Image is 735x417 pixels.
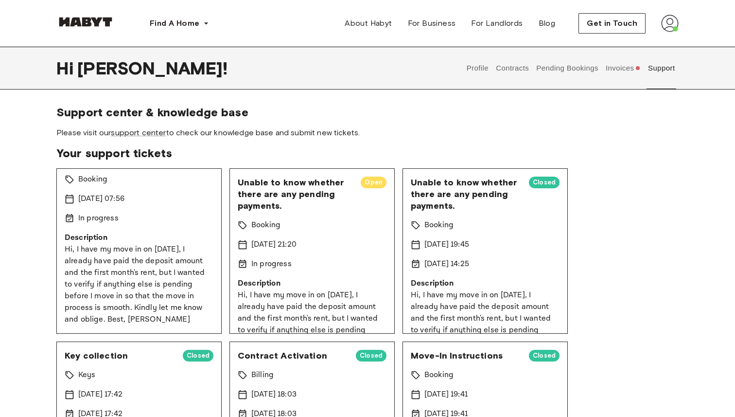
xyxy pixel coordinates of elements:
[529,178,560,187] span: Closed
[77,58,227,78] span: [PERSON_NAME] !
[587,18,637,29] span: Get in Touch
[411,350,521,362] span: Move-In Instructions
[463,14,530,33] a: For Landlords
[471,18,523,29] span: For Landlords
[111,128,166,137] a: support center
[463,47,679,90] div: user profile tabs
[345,18,392,29] span: About Habyt
[361,178,386,187] span: Open
[251,389,297,400] p: [DATE] 18:03
[251,258,292,270] p: In progress
[56,105,679,120] span: Support center & knowledge base
[238,290,386,371] p: Hi, I have my move in on [DATE], I already have paid the deposit amount and the first month's ren...
[78,174,107,185] p: Booking
[56,17,115,27] img: Habyt
[56,146,679,161] span: Your support tickets
[78,369,96,381] p: Keys
[647,47,676,90] button: Support
[411,177,521,212] span: Unable to know whether there are any pending payments.
[65,350,175,362] span: Key collection
[238,350,348,362] span: Contract Activation
[408,18,456,29] span: For Business
[578,13,646,34] button: Get in Touch
[238,177,353,212] span: Unable to know whether there are any pending payments.
[65,232,213,244] p: Description
[251,219,280,231] p: Booking
[400,14,464,33] a: For Business
[238,278,386,290] p: Description
[337,14,400,33] a: About Habyt
[56,58,77,78] span: Hi
[495,47,530,90] button: Contracts
[78,213,119,224] p: In progress
[531,14,563,33] a: Blog
[78,193,124,205] p: [DATE] 07:56
[661,15,679,32] img: avatar
[183,351,213,361] span: Closed
[424,219,454,231] p: Booking
[529,351,560,361] span: Closed
[251,369,274,381] p: Billing
[424,239,469,251] p: [DATE] 19:45
[150,18,199,29] span: Find A Home
[424,258,469,270] p: [DATE] 14:25
[56,127,679,138] span: Please visit our to check our knowledge base and submit new tickets.
[78,389,122,400] p: [DATE] 17:42
[65,244,213,326] p: Hi, I have my move in on [DATE], I already have paid the deposit amount and the first month's ren...
[251,239,297,251] p: [DATE] 21:20
[411,290,560,371] p: Hi, I have my move in on [DATE], I already have paid the deposit amount and the first month's ren...
[142,14,217,33] button: Find A Home
[424,369,454,381] p: Booking
[356,351,386,361] span: Closed
[411,278,560,290] p: Description
[535,47,600,90] button: Pending Bookings
[424,389,468,400] p: [DATE] 19:41
[604,47,642,90] button: Invoices
[465,47,490,90] button: Profile
[539,18,556,29] span: Blog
